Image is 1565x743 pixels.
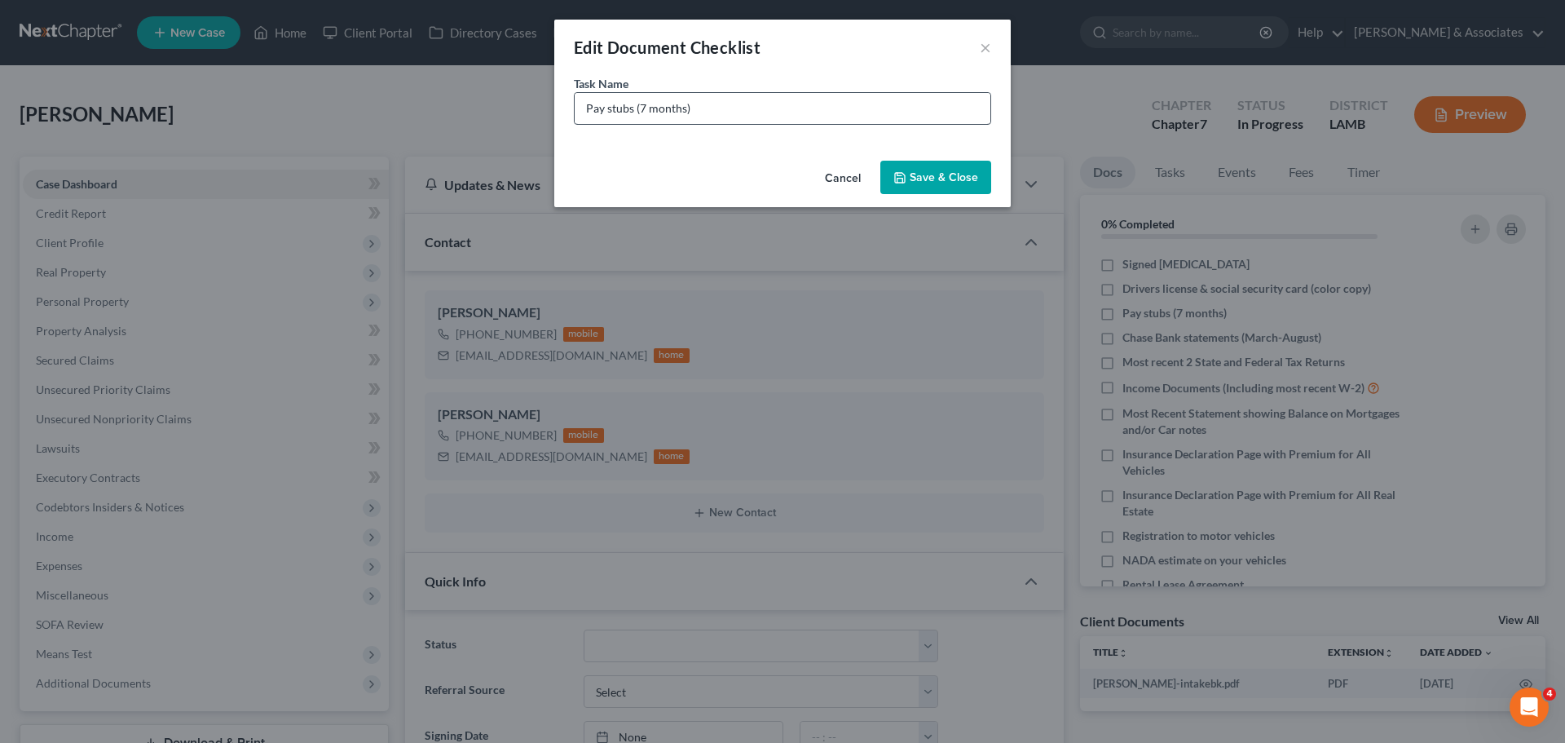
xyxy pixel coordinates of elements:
[812,162,874,195] button: Cancel
[1510,688,1549,727] iframe: Intercom live chat
[1543,688,1556,701] span: 4
[575,93,990,124] input: Enter document description..
[980,38,991,57] button: ×
[574,77,628,91] span: Task Name
[574,38,760,57] span: Edit Document Checklist
[880,161,991,195] button: Save & Close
